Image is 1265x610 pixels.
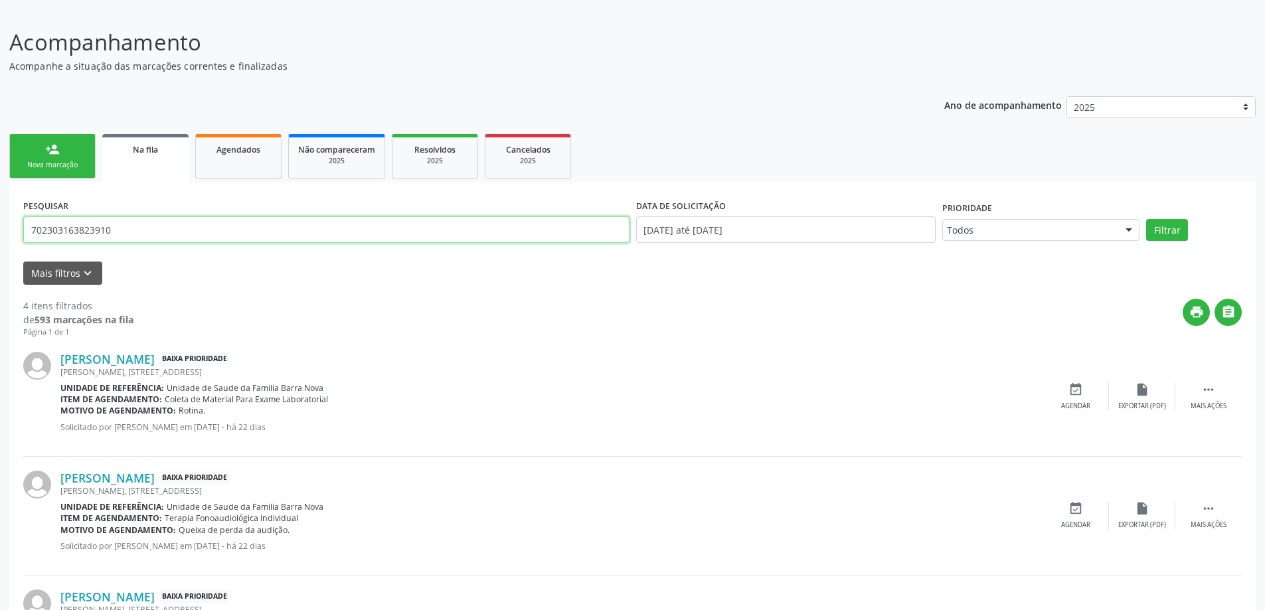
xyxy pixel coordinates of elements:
[414,144,456,155] span: Resolvidos
[60,524,176,536] b: Motivo de agendamento:
[1061,520,1090,530] div: Agendar
[60,589,155,604] a: [PERSON_NAME]
[133,144,158,155] span: Na fila
[159,471,230,485] span: Baixa Prioridade
[216,144,260,155] span: Agendados
[19,160,86,170] div: Nova marcação
[159,352,230,366] span: Baixa Prioridade
[1135,501,1149,516] i: insert_drive_file
[9,26,882,59] p: Acompanhamento
[1068,501,1083,516] i: event_available
[35,313,133,326] strong: 593 marcações na fila
[947,224,1112,237] span: Todos
[179,405,205,416] span: Rotina.
[944,96,1062,113] p: Ano de acompanhamento
[60,485,1043,496] div: [PERSON_NAME], [STREET_ADDRESS]
[23,313,133,327] div: de
[1215,299,1242,326] button: 
[1068,382,1083,397] i: event_available
[298,156,375,166] div: 2025
[1183,299,1210,326] button: print
[23,196,68,216] label: PESQUISAR
[1146,219,1188,242] button: Filtrar
[167,501,323,512] span: Unidade de Saude da Familia Barra Nova
[60,382,164,394] b: Unidade de referência:
[402,156,468,166] div: 2025
[60,366,1043,378] div: [PERSON_NAME], [STREET_ADDRESS]
[495,156,561,166] div: 2025
[159,590,230,604] span: Baixa Prioridade
[1118,520,1166,530] div: Exportar (PDF)
[23,352,51,380] img: img
[45,142,60,157] div: person_add
[165,394,328,405] span: Coleta de Material Para Exame Laboratorial
[23,299,133,313] div: 4 itens filtrados
[60,471,155,485] a: [PERSON_NAME]
[60,512,162,524] b: Item de agendamento:
[942,198,992,219] label: Prioridade
[1201,501,1216,516] i: 
[179,524,290,536] span: Queixa de perda da audição.
[23,262,102,285] button: Mais filtroskeyboard_arrow_down
[23,327,133,338] div: Página 1 de 1
[23,216,630,243] input: Nome, CNS
[636,216,936,243] input: Selecione um intervalo
[60,540,1043,552] p: Solicitado por [PERSON_NAME] em [DATE] - há 22 dias
[1201,382,1216,397] i: 
[1061,402,1090,411] div: Agendar
[1191,402,1226,411] div: Mais ações
[1191,520,1226,530] div: Mais ações
[298,144,375,155] span: Não compareceram
[1189,305,1204,319] i: print
[1118,402,1166,411] div: Exportar (PDF)
[60,405,176,416] b: Motivo de agendamento:
[60,501,164,512] b: Unidade de referência:
[165,512,298,524] span: Terapia Fonoaudiológica Individual
[60,394,162,405] b: Item de agendamento:
[80,266,95,281] i: keyboard_arrow_down
[9,59,882,73] p: Acompanhe a situação das marcações correntes e finalizadas
[506,144,550,155] span: Cancelados
[1135,382,1149,397] i: insert_drive_file
[60,421,1043,433] p: Solicitado por [PERSON_NAME] em [DATE] - há 22 dias
[636,196,726,216] label: DATA DE SOLICITAÇÃO
[60,352,155,366] a: [PERSON_NAME]
[167,382,323,394] span: Unidade de Saude da Familia Barra Nova
[1221,305,1236,319] i: 
[23,471,51,498] img: img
